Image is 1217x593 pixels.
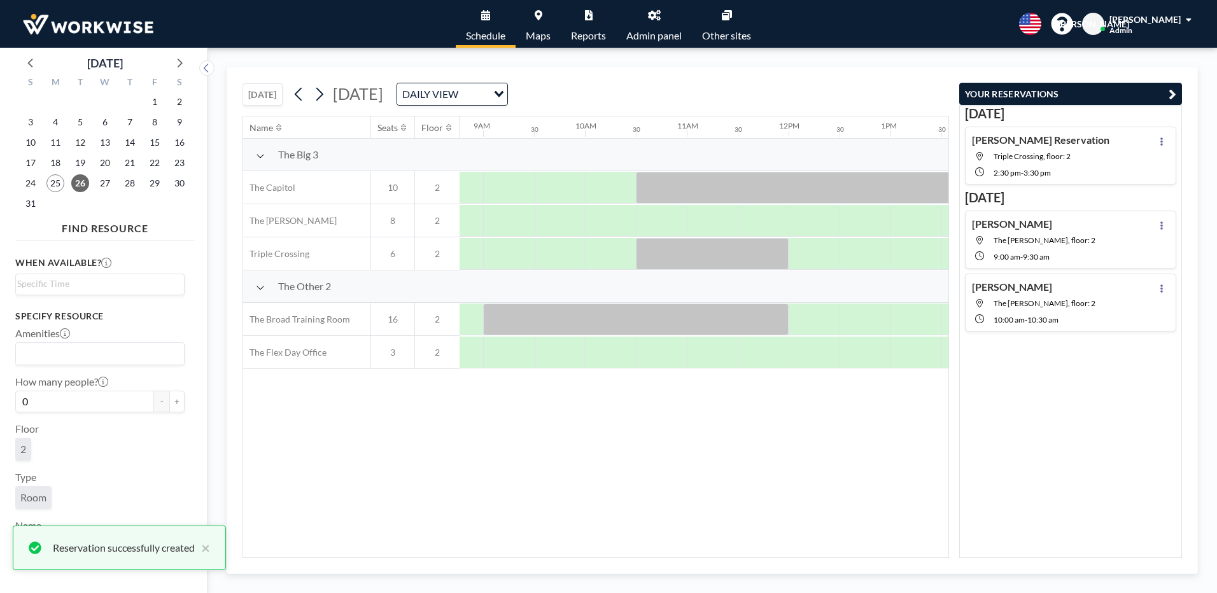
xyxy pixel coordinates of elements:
span: The James, floor: 2 [994,235,1095,245]
span: Reports [571,31,606,41]
span: Other sites [702,31,751,41]
label: Type [15,471,36,484]
span: - [1025,315,1027,324]
span: DAILY VIEW [400,86,461,102]
span: Thursday, August 28, 2025 [121,174,139,192]
span: [DATE] [333,84,383,103]
div: 30 [735,125,742,134]
div: 10AM [575,121,596,130]
div: F [142,75,167,92]
span: - [1020,252,1023,262]
span: Thursday, August 14, 2025 [121,134,139,151]
div: T [117,75,142,92]
div: 11AM [677,121,698,130]
span: The Capitol [243,182,295,193]
span: Friday, August 22, 2025 [146,154,164,172]
span: Admin panel [626,31,682,41]
span: 2 [415,215,460,227]
div: Search for option [16,274,184,293]
span: - [1021,168,1024,178]
span: 9:00 AM [994,252,1020,262]
label: Amenities [15,327,70,340]
span: Wednesday, August 13, 2025 [96,134,114,151]
span: Wednesday, August 6, 2025 [96,113,114,131]
span: Saturday, August 9, 2025 [171,113,188,131]
div: 30 [531,125,538,134]
span: 3:30 PM [1024,168,1051,178]
span: The [PERSON_NAME] [243,215,337,227]
h3: Specify resource [15,310,185,322]
span: Saturday, August 30, 2025 [171,174,188,192]
span: 3 [371,347,414,358]
span: Friday, August 8, 2025 [146,113,164,131]
span: Sunday, August 31, 2025 [22,195,39,213]
input: Search for option [462,86,486,102]
label: How many people? [15,375,108,388]
span: Monday, August 25, 2025 [46,174,64,192]
button: + [169,391,185,412]
span: The Other 2 [278,280,331,293]
div: [DATE] [87,54,123,72]
button: YOUR RESERVATIONS [959,83,1182,105]
span: Friday, August 29, 2025 [146,174,164,192]
span: 10:30 AM [1027,315,1059,324]
input: Search for option [17,345,177,362]
span: Thursday, August 7, 2025 [121,113,139,131]
span: 10:00 AM [994,315,1025,324]
div: 30 [938,125,946,134]
div: 9AM [474,121,490,130]
span: 9:30 AM [1023,252,1050,262]
div: Seats [377,122,398,134]
h3: [DATE] [965,106,1176,122]
span: Sunday, August 10, 2025 [22,134,39,151]
span: 8 [371,215,414,227]
div: Search for option [397,83,507,105]
span: Triple Crossing [243,248,309,260]
span: Thursday, August 21, 2025 [121,154,139,172]
span: Sunday, August 17, 2025 [22,154,39,172]
span: Wednesday, August 20, 2025 [96,154,114,172]
span: Tuesday, August 12, 2025 [71,134,89,151]
span: Monday, August 18, 2025 [46,154,64,172]
span: 2:30 PM [994,168,1021,178]
span: The James, floor: 2 [994,298,1095,308]
div: Name [250,122,273,134]
button: close [195,540,210,555]
span: 16 [371,314,414,325]
span: [PERSON_NAME] [1109,14,1181,25]
span: The Broad Training Room [243,314,350,325]
span: Monday, August 11, 2025 [46,134,64,151]
div: Reservation successfully created [53,540,195,555]
span: 2 [415,314,460,325]
span: Wednesday, August 27, 2025 [96,174,114,192]
label: Name [15,519,41,532]
h4: [PERSON_NAME] [972,218,1052,230]
h4: [PERSON_NAME] Reservation [972,134,1109,146]
span: Tuesday, August 26, 2025 [71,174,89,192]
div: M [43,75,68,92]
span: Friday, August 1, 2025 [146,93,164,111]
div: W [93,75,118,92]
span: 2 [415,182,460,193]
h4: [PERSON_NAME] [972,281,1052,293]
img: organization-logo [20,11,156,37]
span: Schedule [466,31,505,41]
span: 2 [415,248,460,260]
span: Admin [1109,25,1132,35]
span: Saturday, August 2, 2025 [171,93,188,111]
span: Saturday, August 23, 2025 [171,154,188,172]
span: The Flex Day Office [243,347,327,358]
button: - [154,391,169,412]
button: [DATE] [243,83,283,106]
span: [PERSON_NAME] [1058,18,1129,30]
span: Sunday, August 3, 2025 [22,113,39,131]
div: Floor [421,122,443,134]
div: 30 [836,125,844,134]
div: Search for option [16,343,184,365]
span: Tuesday, August 19, 2025 [71,154,89,172]
span: Friday, August 15, 2025 [146,134,164,151]
input: Search for option [17,277,177,291]
h3: [DATE] [965,190,1176,206]
span: Maps [526,31,551,41]
span: Room [20,491,46,504]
